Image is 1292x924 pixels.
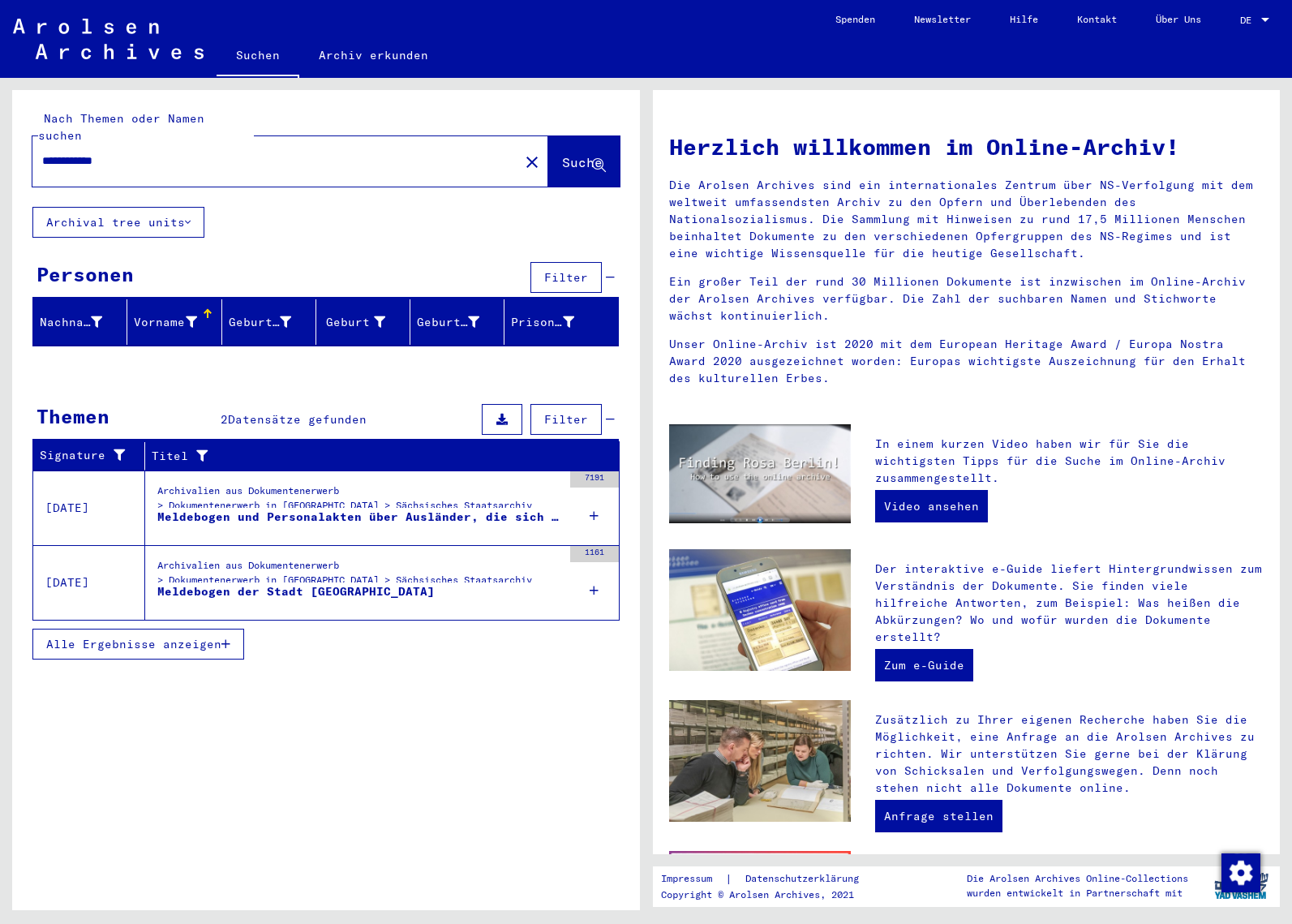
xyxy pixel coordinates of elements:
td: [DATE] [33,545,145,620]
p: Der interaktive e-Guide liefert Hintergrundwissen zum Verständnis der Dokumente. Sie finden viele... [875,561,1264,646]
mat-header-cell: Prisoner # [504,299,617,345]
a: Zum e-Guide [875,649,973,681]
img: eguide.jpg [669,549,852,671]
span: 2 [221,412,228,427]
span: Filter [544,270,588,285]
div: Signature [40,447,124,464]
a: Datenschutzerklärung [732,870,878,887]
div: Geburtsname [229,309,315,335]
mat-icon: close [522,153,542,172]
div: 7191 [570,471,619,488]
mat-header-cell: Nachname [33,299,127,345]
a: Archiv erkunden [299,36,448,75]
div: Archivalien aus Dokumentenerwerb > Dokumentenerwerb in [GEOGRAPHIC_DATA] > Sächsisches Staatsarchiv [157,558,532,595]
div: Zustimmung ändern [1221,853,1260,892]
mat-label: Nach Themen oder Namen suchen [38,111,204,143]
button: Alle Ergebnisse anzeigen [32,629,244,660]
td: [DATE] [33,471,145,545]
div: Prisoner # [511,314,573,331]
span: DE [1240,15,1258,26]
mat-header-cell: Vorname [127,299,221,345]
div: Nachname [40,314,102,331]
mat-header-cell: Geburtsname [222,299,316,345]
p: Unser Online-Archiv ist 2020 mit dem European Heritage Award / Europa Nostra Award 2020 ausgezeic... [669,336,1264,387]
div: Geburtsdatum [417,314,479,331]
a: Impressum [661,870,725,887]
span: Datensätze gefunden [228,412,367,427]
h1: Herzlich willkommen im Online-Archiv! [669,130,1264,164]
div: Themen [36,402,109,431]
span: Filter [544,412,588,427]
img: Zustimmung ändern [1221,853,1260,892]
img: Arolsen_neg.svg [13,19,204,59]
p: Die Arolsen Archives Online-Collections [967,871,1188,886]
p: In einem kurzen Video haben wir für Sie die wichtigsten Tipps für die Suche im Online-Archiv zusa... [875,436,1264,487]
div: Vorname [134,309,221,335]
span: Alle Ergebnisse anzeigen [46,637,221,651]
span: Suche [562,154,603,170]
button: Filter [530,262,602,293]
div: Geburt‏ [323,314,385,331]
div: Prisoner # [511,309,598,335]
p: wurden entwickelt in Partnerschaft mit [967,886,1188,900]
div: Geburt‏ [323,309,410,335]
button: Archival tree units [32,207,204,238]
p: Zusätzlich zu Ihrer eigenen Recherche haben Sie die Möglichkeit, eine Anfrage an die Arolsen Arch... [875,711,1264,797]
mat-header-cell: Geburt‏ [316,299,410,345]
a: Suchen [217,36,299,78]
div: 1161 [570,546,619,562]
img: yv_logo.png [1211,866,1272,906]
button: Suche [548,136,620,187]
div: Meldebogen und Personalakten über Ausländer, die sich im Stadt- beziehungsweise [GEOGRAPHIC_DATA]... [157,509,562,526]
div: Vorname [134,314,196,331]
div: Archivalien aus Dokumentenerwerb > Dokumentenerwerb in [GEOGRAPHIC_DATA] > Sächsisches Staatsarchiv [157,483,532,521]
mat-header-cell: Geburtsdatum [410,299,504,345]
p: Copyright © Arolsen Archives, 2021 [661,887,878,902]
button: Filter [530,404,602,435]
div: Titel [152,448,579,465]
div: Geburtsdatum [417,309,504,335]
div: Signature [40,443,144,469]
button: Clear [516,145,548,178]
img: video.jpg [669,424,852,523]
p: Die Arolsen Archives sind ein internationales Zentrum über NS-Verfolgung mit dem weltweit umfasse... [669,177,1264,262]
a: Anfrage stellen [875,800,1002,832]
div: Nachname [40,309,127,335]
div: Titel [152,443,599,469]
p: Ein großer Teil der rund 30 Millionen Dokumente ist inzwischen im Online-Archiv der Arolsen Archi... [669,273,1264,324]
div: | [661,870,878,887]
img: inquiries.jpg [669,700,852,822]
div: Meldebogen der Stadt [GEOGRAPHIC_DATA] [157,583,435,600]
a: Video ansehen [875,490,988,522]
div: Personen [36,260,134,289]
div: Geburtsname [229,314,291,331]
